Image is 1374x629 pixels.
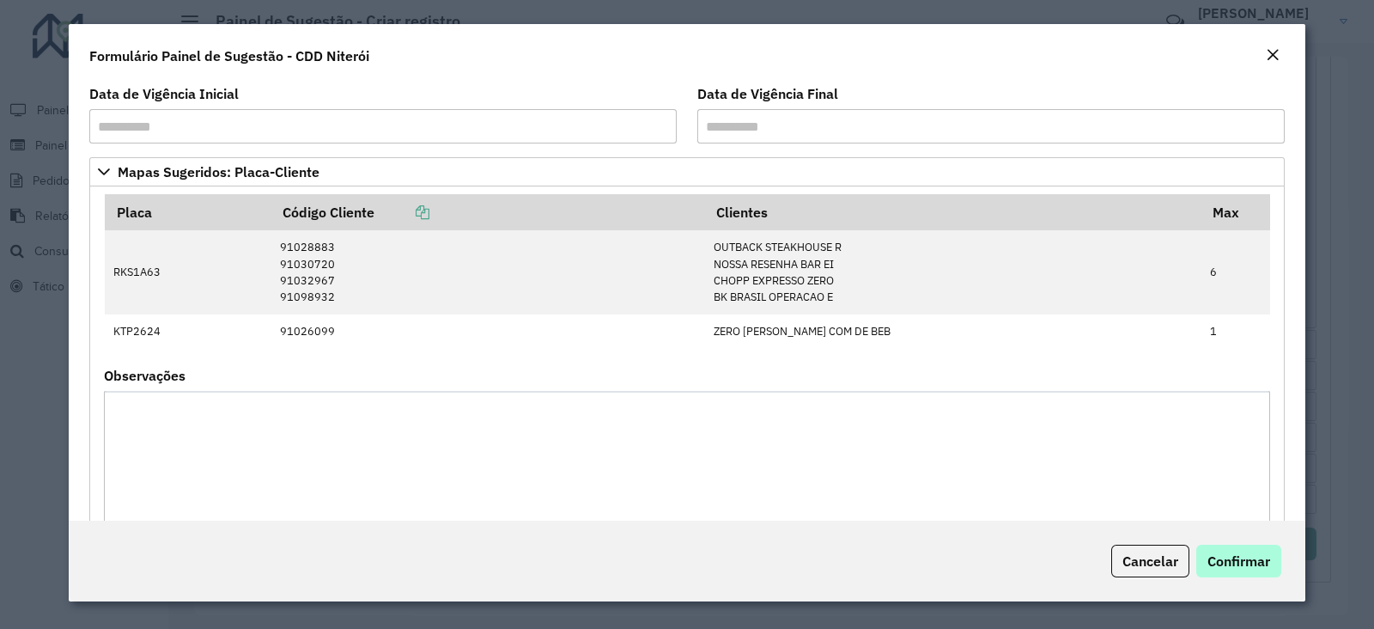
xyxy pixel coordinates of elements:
th: Placa [105,194,271,230]
td: 91028883 91030720 91032967 91098932 [271,230,704,314]
td: RKS1A63 [105,230,271,314]
a: Mapas Sugeridos: Placa-Cliente [89,157,1285,186]
a: Copiar [374,204,429,221]
em: Fechar [1266,48,1280,62]
span: Confirmar [1207,553,1270,570]
button: Confirmar [1196,545,1281,577]
button: Close [1261,45,1285,67]
th: Código Cliente [271,194,704,230]
span: Mapas Sugeridos: Placa-Cliente [118,165,319,179]
td: KTP2624 [105,314,271,349]
h4: Formulário Painel de Sugestão - CDD Niterói [89,46,369,66]
div: Mapas Sugeridos: Placa-Cliente [89,186,1285,559]
td: 1 [1201,314,1270,349]
label: Data de Vigência Inicial [89,83,239,104]
td: OUTBACK STEAKHOUSE R NOSSA RESENHA BAR EI CHOPP EXPRESSO ZERO BK BRASIL OPERACAO E [704,230,1201,314]
span: Cancelar [1122,553,1178,570]
label: Observações [104,365,185,386]
th: Clientes [704,194,1201,230]
td: ZERO [PERSON_NAME] COM DE BEB [704,314,1201,349]
button: Cancelar [1111,545,1189,577]
label: Data de Vigência Final [697,83,838,104]
td: 91026099 [271,314,704,349]
td: 6 [1201,230,1270,314]
th: Max [1201,194,1270,230]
